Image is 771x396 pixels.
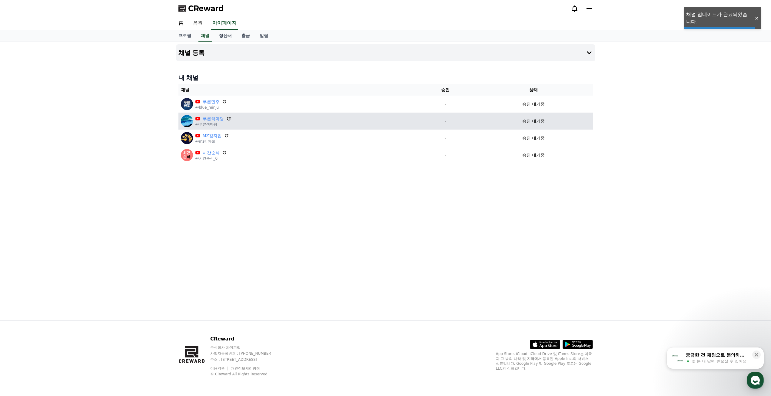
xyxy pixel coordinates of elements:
[210,335,284,343] p: CReward
[210,345,284,350] p: 주식회사 와이피랩
[178,49,205,56] h4: 채널 등록
[522,118,545,124] p: 승인 대기중
[181,98,193,110] img: 푸른민주
[210,372,284,377] p: © CReward All Rights Reserved.
[195,122,231,127] p: @푸른색마당
[174,17,188,30] a: 홈
[195,139,229,144] p: @mz감자칩
[181,132,193,144] img: MZ감자칩
[188,17,208,30] a: 음원
[78,192,116,208] a: 설정
[210,351,284,356] p: 사업자등록번호 : [PHONE_NUMBER]
[174,30,196,42] a: 프로필
[522,135,545,141] p: 승인 대기중
[40,192,78,208] a: 대화
[417,84,474,96] th: 승인
[210,366,229,371] a: 이용약관
[2,192,40,208] a: 홈
[176,44,595,61] button: 채널 등록
[237,30,255,42] a: 출금
[178,84,417,96] th: 채널
[419,135,472,141] p: -
[188,4,224,13] span: CReward
[181,115,193,127] img: 푸른색마당
[419,152,472,158] p: -
[419,118,472,124] p: -
[496,351,593,371] p: App Store, iCloud, iCloud Drive 및 iTunes Store는 미국과 그 밖의 나라 및 지역에서 등록된 Apple Inc.의 서비스 상표입니다. Goo...
[203,150,220,156] a: 시간순삭
[94,201,101,206] span: 설정
[211,17,238,30] a: 마이페이지
[19,201,23,206] span: 홈
[203,133,222,139] a: MZ감자칩
[522,152,545,158] p: 승인 대기중
[419,101,472,107] p: -
[203,116,224,122] a: 푸른색마당
[214,30,237,42] a: 정산서
[195,156,227,161] p: @시간순삭_0
[203,99,220,105] a: 푸른민주
[210,357,284,362] p: 주소 : [STREET_ADDRESS]
[231,366,260,371] a: 개인정보처리방침
[195,105,227,110] p: @blue_minju
[181,149,193,161] img: 시간순삭
[522,101,545,107] p: 승인 대기중
[55,202,63,207] span: 대화
[198,30,212,42] a: 채널
[178,4,224,13] a: CReward
[474,84,593,96] th: 상태
[255,30,273,42] a: 알림
[178,73,593,82] h4: 내 채널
